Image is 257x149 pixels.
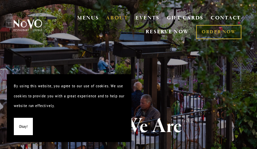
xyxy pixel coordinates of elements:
[77,15,99,21] a: MENUS
[167,12,203,25] a: GIFT CARDS
[14,118,33,135] button: Okay!
[7,74,131,142] section: Cookie banner
[12,19,43,32] img: Novo Restaurant &amp; Lounge
[106,15,128,21] a: ABOUT
[136,15,159,21] a: EVENTS
[211,12,241,25] a: CONTACT
[196,25,241,39] a: ORDER NOW
[19,122,28,132] span: Okay!
[14,81,125,111] p: By using this website, you agree to our use of cookies. We use cookies to provide you with a grea...
[146,25,189,38] a: RESERVE NOW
